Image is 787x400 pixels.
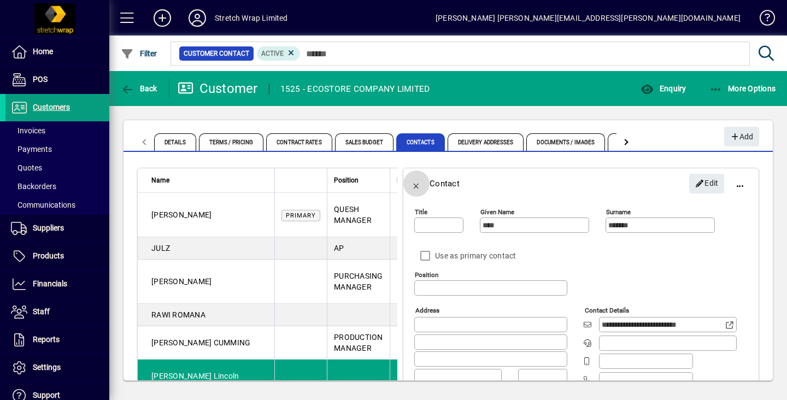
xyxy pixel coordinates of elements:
a: Home [5,38,109,66]
span: Active [261,50,284,57]
span: Invoices [11,126,45,135]
a: Financials [5,270,109,298]
span: Contract Rates [266,133,332,151]
span: Terms / Pricing [199,133,264,151]
mat-label: Position [415,271,438,279]
a: Reports [5,326,109,354]
span: Edit [695,174,719,192]
div: Name [151,174,268,186]
a: Suppliers [5,215,109,242]
span: Sales Budget [335,133,393,151]
a: Payments [5,140,109,158]
app-page-header-button: Back [109,79,169,98]
div: Position [334,174,383,186]
span: [DOMAIN_NAME][EMAIL_ADDRESS][DOMAIN_NAME] [397,361,462,391]
button: Back [403,170,430,197]
span: Home [33,47,53,56]
button: Add [724,127,759,146]
span: Filter [121,49,157,58]
a: Knowledge Base [751,2,773,38]
div: [PERSON_NAME] [PERSON_NAME][EMAIL_ADDRESS][PERSON_NAME][DOMAIN_NAME] [436,9,741,27]
span: Staff [33,307,50,316]
mat-label: Title [415,208,427,216]
a: Staff [5,298,109,326]
a: POS [5,66,109,93]
td: PRODUCTION MANAGER [327,326,390,360]
span: Custom Fields [608,133,669,151]
div: Email [397,174,462,186]
span: [PERSON_NAME][EMAIL_ADDRESS][PERSON_NAME][DOMAIN_NAME] [397,194,462,236]
span: [PERSON_NAME] [151,338,212,347]
span: Details [154,133,196,151]
span: Back [121,84,157,93]
span: Primary [286,212,316,219]
span: Customers [33,103,70,111]
button: More options [727,170,753,197]
span: Payments [11,145,52,154]
span: [EMAIL_ADDRESS][DOMAIN_NAME] [397,305,462,325]
span: Position [334,174,359,186]
td: QUESH MANAGER [327,193,390,237]
button: Edit [689,174,724,193]
a: Invoices [5,121,109,140]
span: [PERSON_NAME] [151,277,212,286]
button: Enquiry [638,79,689,98]
span: Products [33,251,64,260]
span: JULZ [151,244,170,252]
span: Delivery Addresses [448,133,524,151]
span: Contacts [396,133,445,151]
td: PURCHASING MANAGER [327,260,390,304]
span: Backorders [11,182,56,191]
span: Enquiry [641,84,686,93]
a: Backorders [5,177,109,196]
span: [EMAIL_ADDRESS][DOMAIN_NAME] [397,238,462,258]
span: Name [151,174,169,186]
span: RAWI ROMANA [151,310,205,319]
a: Settings [5,354,109,381]
span: Email [397,174,414,186]
td: AP [327,237,390,260]
span: CUMMING [214,338,251,347]
span: [PERSON_NAME][EMAIL_ADDRESS][PERSON_NAME][DOMAIN_NAME] [397,261,462,302]
span: Customer Contact [184,48,249,59]
a: Communications [5,196,109,214]
span: Financials [33,279,67,288]
span: Quotes [11,163,42,172]
button: Back [118,79,160,98]
span: Support [33,391,60,399]
div: Contact [430,175,460,192]
span: Reports [33,335,60,344]
span: Add [730,128,753,146]
span: [PERSON_NAME] [151,372,212,380]
span: [PERSON_NAME] [151,210,212,219]
a: Quotes [5,158,109,177]
a: Products [5,243,109,270]
span: [PERSON_NAME][EMAIL_ADDRESS][DOMAIN_NAME] [397,327,462,358]
div: 1525 - ECOSTORE COMPANY LIMITED [280,80,430,98]
span: Settings [33,363,61,372]
button: More Options [707,79,779,98]
mat-label: Given name [480,208,514,216]
span: Lincoln [214,372,239,380]
div: Stretch Wrap Limited [215,9,288,27]
button: Add [145,8,180,28]
span: Suppliers [33,223,64,232]
span: Communications [11,201,75,209]
button: Profile [180,8,215,28]
span: More Options [709,84,776,93]
mat-chip: Activation Status: Active [257,46,301,61]
mat-label: Surname [606,208,631,216]
span: POS [33,75,48,84]
button: Filter [118,44,160,63]
span: Documents / Images [526,133,605,151]
div: Customer [178,80,258,97]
